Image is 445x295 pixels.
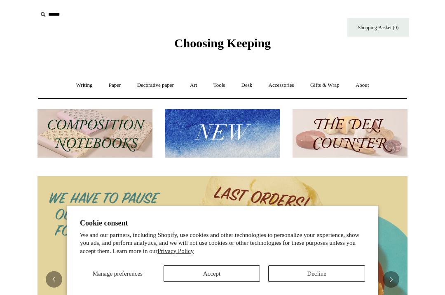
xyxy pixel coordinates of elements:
[383,271,399,288] button: Next
[93,270,143,277] span: Manage preferences
[303,74,347,96] a: Gifts & Wrap
[268,265,365,282] button: Decline
[164,265,260,282] button: Accept
[234,74,260,96] a: Desk
[157,248,194,254] a: Privacy Policy
[347,18,409,37] a: Shopping Basket (0)
[206,74,233,96] a: Tools
[80,231,365,256] p: We and our partners, including Shopify, use cookies and other technologies to personalize your ex...
[80,219,365,228] h2: Cookie consent
[293,109,408,158] img: The Deli Counter
[69,74,100,96] a: Writing
[101,74,129,96] a: Paper
[165,109,280,158] img: New.jpg__PID:f73bdf93-380a-4a35-bcfe-7823039498e1
[37,109,152,158] img: 202302 Composition ledgers.jpg__PID:69722ee6-fa44-49dd-a067-31375e5d54ec
[130,74,181,96] a: Decorative paper
[183,74,204,96] a: Art
[348,74,377,96] a: About
[80,265,155,282] button: Manage preferences
[174,36,271,50] span: Choosing Keeping
[174,43,271,49] a: Choosing Keeping
[261,74,302,96] a: Accessories
[46,271,62,288] button: Previous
